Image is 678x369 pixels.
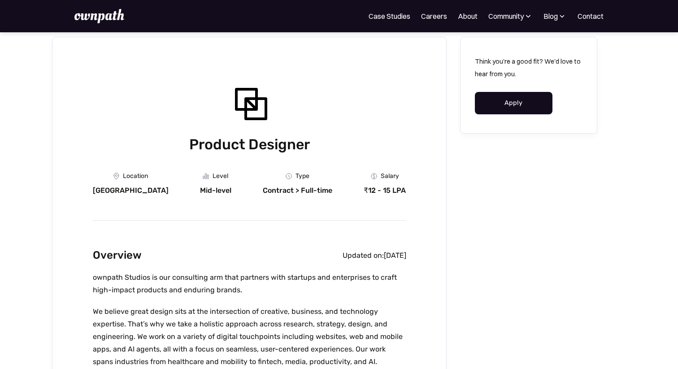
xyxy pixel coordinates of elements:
[543,11,567,22] div: Blog
[93,134,406,155] h1: Product Designer
[93,271,406,296] p: ownpath Studios is our consulting arm that partners with startups and enterprises to craft high-i...
[458,11,478,22] a: About
[475,92,552,114] a: Apply
[296,173,309,180] div: Type
[364,186,406,195] div: ₹12 - 15 LPA
[286,173,292,179] img: Clock Icon - Job Board X Webflow Template
[488,11,533,22] div: Community
[421,11,447,22] a: Careers
[369,11,410,22] a: Case Studies
[123,173,148,180] div: Location
[475,55,582,80] p: Think you're a good fit? We'd love to hear from you.
[93,186,169,195] div: [GEOGRAPHIC_DATA]
[213,173,228,180] div: Level
[200,186,231,195] div: Mid-level
[381,173,399,180] div: Salary
[263,186,332,195] div: Contract > Full-time
[371,173,377,179] img: Money Icon - Job Board X Webflow Template
[384,251,406,260] div: [DATE]
[343,251,384,260] div: Updated on:
[578,11,604,22] a: Contact
[203,173,209,179] img: Graph Icon - Job Board X Webflow Template
[488,11,524,22] div: Community
[93,305,406,368] p: We believe great design sits at the intersection of creative, business, and technology expertise....
[93,247,142,264] h2: Overview
[543,11,558,22] div: Blog
[113,173,119,180] img: Location Icon - Job Board X Webflow Template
